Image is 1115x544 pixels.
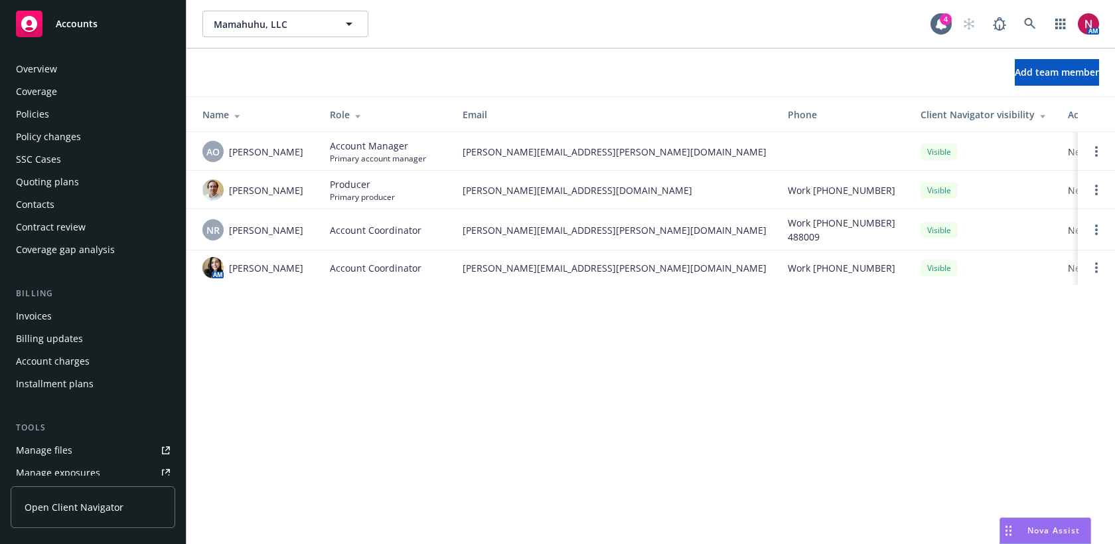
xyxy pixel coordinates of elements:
[16,194,54,215] div: Contacts
[330,191,395,203] span: Primary producer
[16,328,83,349] div: Billing updates
[921,182,958,199] div: Visible
[330,153,426,164] span: Primary account manager
[1088,222,1104,238] a: Open options
[463,108,767,122] div: Email
[11,81,175,102] a: Coverage
[11,5,175,43] a: Accounts
[202,257,224,278] img: photo
[463,261,767,275] span: [PERSON_NAME][EMAIL_ADDRESS][PERSON_NAME][DOMAIN_NAME]
[11,373,175,395] a: Installment plans
[1000,517,1091,544] button: Nova Assist
[206,145,220,159] span: AO
[330,177,395,191] span: Producer
[1088,182,1104,198] a: Open options
[463,223,767,237] span: [PERSON_NAME][EMAIL_ADDRESS][PERSON_NAME][DOMAIN_NAME]
[16,104,49,125] div: Policies
[16,58,57,80] div: Overview
[16,239,115,260] div: Coverage gap analysis
[25,500,123,514] span: Open Client Navigator
[229,261,303,275] span: [PERSON_NAME]
[11,328,175,349] a: Billing updates
[1088,143,1104,159] a: Open options
[788,183,895,197] span: Work [PHONE_NUMBER]
[788,108,899,122] div: Phone
[1000,518,1017,543] div: Drag to move
[463,145,767,159] span: [PERSON_NAME][EMAIL_ADDRESS][PERSON_NAME][DOMAIN_NAME]
[11,149,175,170] a: SSC Cases
[229,145,303,159] span: [PERSON_NAME]
[16,171,79,193] div: Quoting plans
[11,217,175,238] a: Contract review
[11,421,175,434] div: Tools
[16,351,90,372] div: Account charges
[16,306,52,327] div: Invoices
[921,222,958,238] div: Visible
[1015,66,1099,78] span: Add team member
[788,261,895,275] span: Work [PHONE_NUMBER]
[202,179,224,201] img: photo
[214,17,329,31] span: Mamahuhu, LLC
[202,108,309,122] div: Name
[463,183,767,197] span: [PERSON_NAME][EMAIL_ADDRESS][DOMAIN_NAME]
[11,287,175,300] div: Billing
[921,108,1047,122] div: Client Navigator visibility
[16,81,57,102] div: Coverage
[1088,260,1104,276] a: Open options
[56,19,98,29] span: Accounts
[229,183,303,197] span: [PERSON_NAME]
[921,143,958,160] div: Visible
[206,223,220,237] span: NR
[11,351,175,372] a: Account charges
[788,216,899,244] span: Work [PHONE_NUMBER] 488009
[16,149,61,170] div: SSC Cases
[16,126,81,147] div: Policy changes
[11,126,175,147] a: Policy changes
[11,171,175,193] a: Quoting plans
[11,462,175,484] a: Manage exposures
[1027,525,1080,536] span: Nova Assist
[16,440,72,461] div: Manage files
[16,373,94,395] div: Installment plans
[330,261,421,275] span: Account Coordinator
[330,139,426,153] span: Account Manager
[202,11,368,37] button: Mamahuhu, LLC
[16,217,86,238] div: Contract review
[11,440,175,461] a: Manage files
[1015,59,1099,86] button: Add team member
[940,13,952,25] div: 4
[11,58,175,80] a: Overview
[986,11,1013,37] a: Report a Bug
[956,11,982,37] a: Start snowing
[11,239,175,260] a: Coverage gap analysis
[330,223,421,237] span: Account Coordinator
[11,306,175,327] a: Invoices
[11,194,175,215] a: Contacts
[330,108,441,122] div: Role
[229,223,303,237] span: [PERSON_NAME]
[1047,11,1074,37] a: Switch app
[1078,13,1099,35] img: photo
[16,462,100,484] div: Manage exposures
[11,104,175,125] a: Policies
[921,260,958,276] div: Visible
[1017,11,1043,37] a: Search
